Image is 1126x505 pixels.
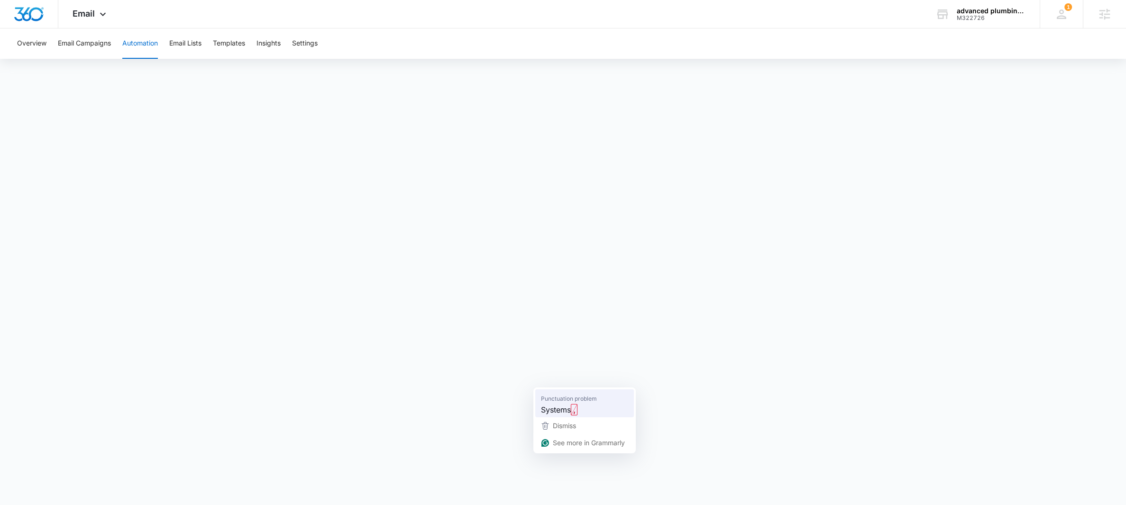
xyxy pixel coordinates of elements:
button: Insights [256,28,281,59]
div: account name [957,7,1026,15]
span: Email [73,9,95,18]
button: Email Lists [169,28,201,59]
span: 1 [1064,3,1072,11]
div: notifications count [1064,3,1072,11]
button: Overview [17,28,46,59]
button: Email Campaigns [58,28,111,59]
button: Settings [292,28,318,59]
div: account id [957,15,1026,21]
button: Automation [122,28,158,59]
button: Templates [213,28,245,59]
